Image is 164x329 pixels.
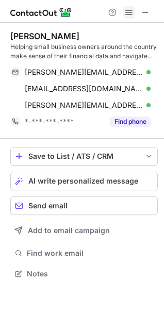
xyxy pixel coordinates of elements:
div: [PERSON_NAME] [10,31,79,41]
span: Add to email campaign [28,226,110,235]
span: [PERSON_NAME][EMAIL_ADDRESS][DOMAIN_NAME] [25,68,143,77]
div: Helping small business owners around the country make sense of their financial data and navigate ... [10,42,158,61]
button: AI write personalized message [10,172,158,190]
button: Reveal Button [110,117,151,127]
button: Notes [10,267,158,281]
button: save-profile-one-click [10,147,158,166]
span: Send email [28,202,68,210]
span: [PERSON_NAME][EMAIL_ADDRESS][DOMAIN_NAME] [25,101,143,110]
span: AI write personalized message [28,177,138,185]
span: Find work email [27,249,154,258]
img: ContactOut v5.3.10 [10,6,72,19]
span: [EMAIL_ADDRESS][DOMAIN_NAME] [25,84,143,93]
span: Notes [27,269,154,278]
button: Find work email [10,246,158,260]
button: Send email [10,196,158,215]
div: Save to List / ATS / CRM [28,152,140,160]
button: Add to email campaign [10,221,158,240]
